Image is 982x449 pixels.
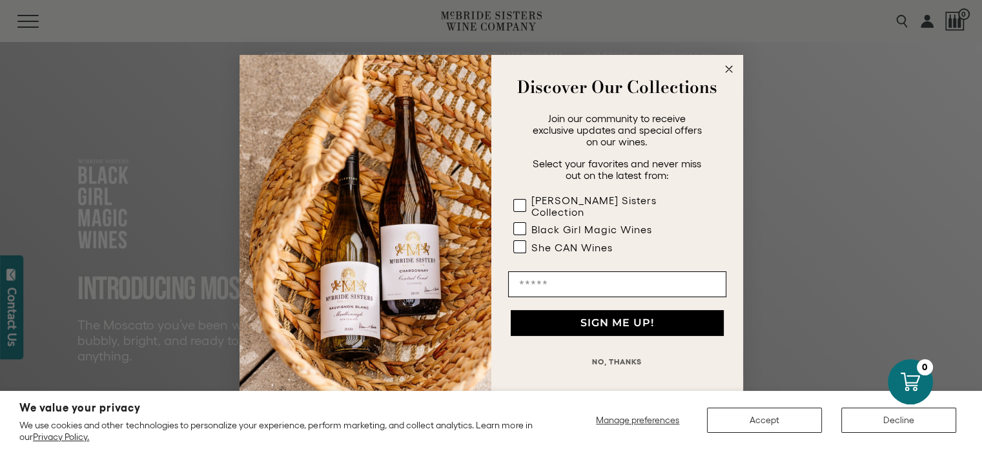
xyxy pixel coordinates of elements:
[531,194,701,218] div: [PERSON_NAME] Sisters Collection
[508,349,726,375] button: NO, THANKS
[19,419,541,443] p: We use cookies and other technologies to personalize your experience, perform marketing, and coll...
[707,408,822,433] button: Accept
[533,112,702,147] span: Join our community to receive exclusive updates and special offers on our wines.
[533,158,701,181] span: Select your favorites and never miss out on the latest from:
[19,402,541,413] h2: We value your privacy
[33,432,89,442] a: Privacy Policy.
[841,408,956,433] button: Decline
[588,408,688,433] button: Manage preferences
[531,242,613,253] div: She CAN Wines
[508,271,726,297] input: Email
[517,74,717,99] strong: Discover Our Collections
[531,224,652,235] div: Black Girl Magic Wines
[721,61,737,77] button: Close dialog
[596,415,679,425] span: Manage preferences
[240,55,491,394] img: 42653730-7e35-4af7-a99d-12bf478283cf.jpeg
[917,359,933,375] div: 0
[511,310,724,336] button: SIGN ME UP!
